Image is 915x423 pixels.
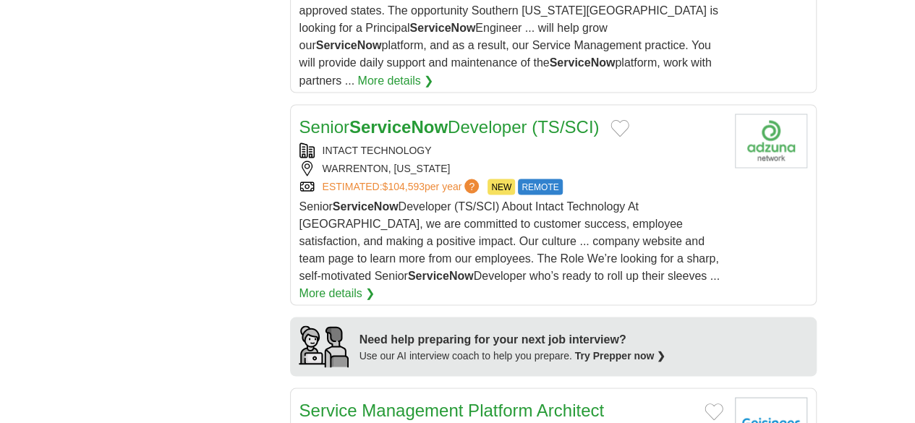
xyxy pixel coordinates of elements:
[299,116,600,136] a: SeniorServiceNowDeveloper (TS/SCI)
[349,116,448,136] strong: ServiceNow
[359,330,666,348] div: Need help preparing for your next job interview?
[735,114,807,168] img: Company logo
[299,200,720,281] span: Senior Developer (TS/SCI) About Intact Technology At [GEOGRAPHIC_DATA], we are committed to custo...
[488,179,515,195] span: NEW
[299,142,723,158] div: INTACT TECHNOLOGY
[299,161,723,176] div: WARRENTON, [US_STATE]
[333,200,399,212] strong: ServiceNow
[357,72,433,89] a: More details ❯
[549,56,615,69] strong: ServiceNow
[408,269,474,281] strong: ServiceNow
[464,179,479,193] span: ?
[409,22,475,34] strong: ServiceNow
[705,403,723,420] button: Add to favorite jobs
[316,39,382,51] strong: ServiceNow
[575,349,666,361] a: Try Prepper now ❯
[299,284,375,302] a: More details ❯
[382,180,424,192] span: $104,593
[610,119,629,137] button: Add to favorite jobs
[518,179,562,195] span: REMOTE
[359,348,666,363] div: Use our AI interview coach to help you prepare.
[323,179,482,195] a: ESTIMATED:$104,593per year?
